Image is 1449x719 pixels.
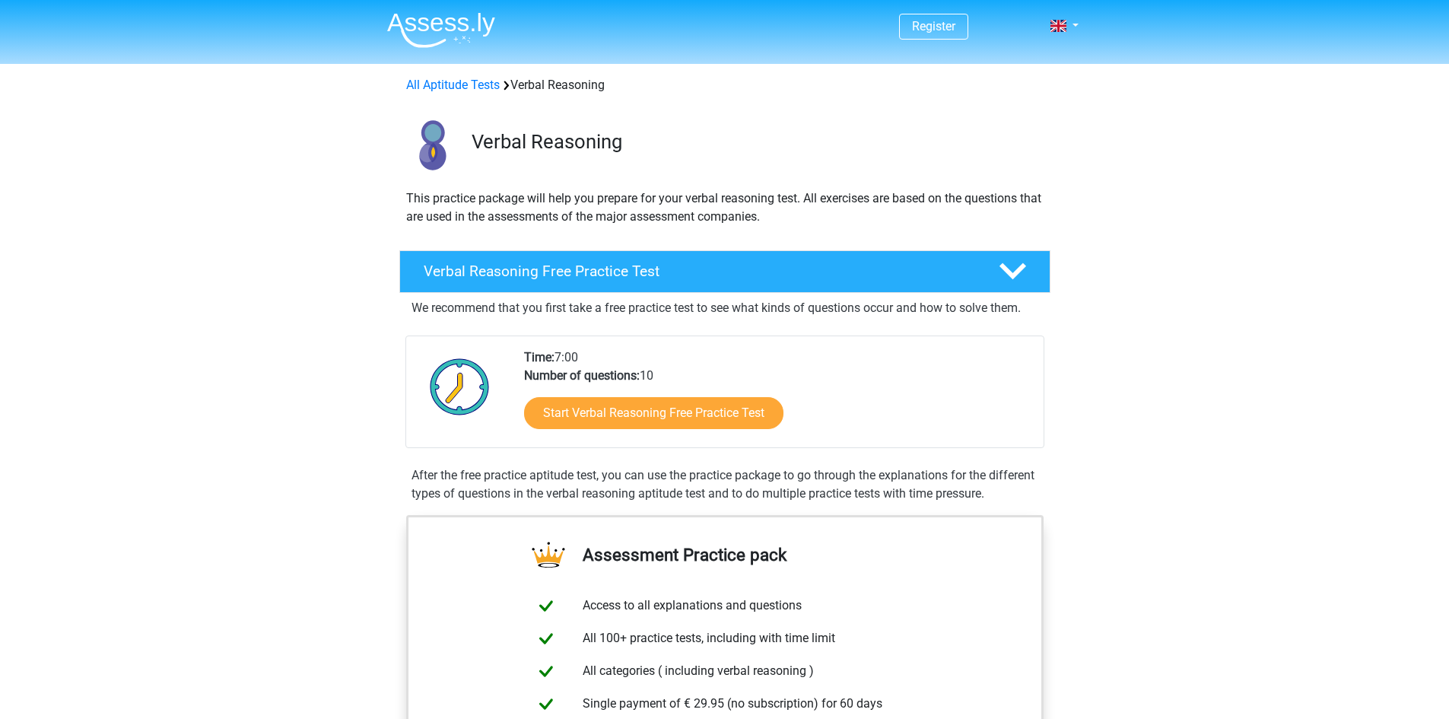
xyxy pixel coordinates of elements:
[513,348,1043,447] div: 7:00 10
[400,113,465,177] img: verbal reasoning
[424,262,974,280] h4: Verbal Reasoning Free Practice Test
[421,348,498,425] img: Clock
[400,76,1050,94] div: Verbal Reasoning
[524,368,640,383] b: Number of questions:
[405,466,1044,503] div: After the free practice aptitude test, you can use the practice package to go through the explana...
[387,12,495,48] img: Assessly
[412,299,1038,317] p: We recommend that you first take a free practice test to see what kinds of questions occur and ho...
[524,350,554,364] b: Time:
[524,397,783,429] a: Start Verbal Reasoning Free Practice Test
[912,19,955,33] a: Register
[472,130,1038,154] h3: Verbal Reasoning
[406,189,1044,226] p: This practice package will help you prepare for your verbal reasoning test. All exercises are bas...
[393,250,1057,293] a: Verbal Reasoning Free Practice Test
[406,78,500,92] a: All Aptitude Tests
